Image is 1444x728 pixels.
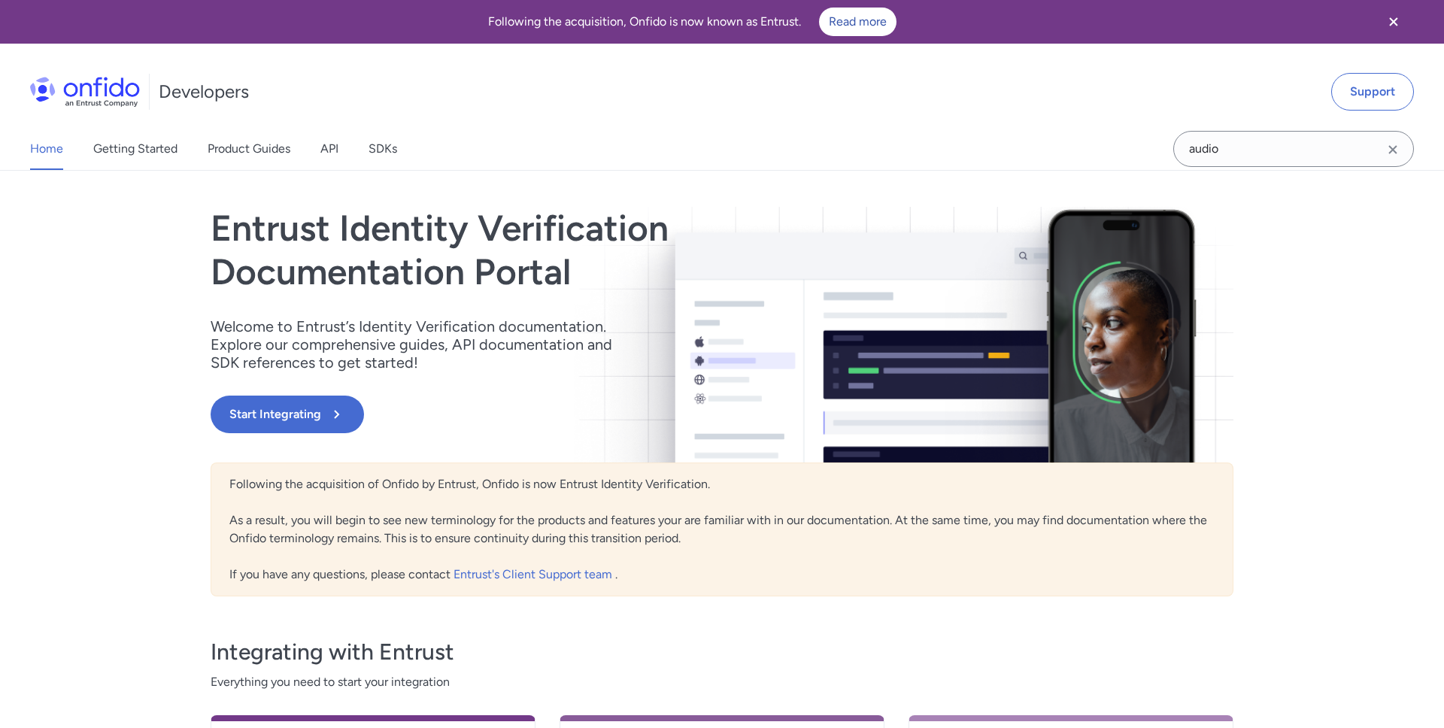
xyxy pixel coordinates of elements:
[1385,13,1403,31] svg: Close banner
[454,567,615,581] a: Entrust's Client Support team
[18,8,1366,36] div: Following the acquisition, Onfido is now known as Entrust.
[211,396,927,433] a: Start Integrating
[1384,141,1402,159] svg: Clear search field button
[1173,131,1414,167] input: Onfido search input field
[208,128,290,170] a: Product Guides
[819,8,896,36] a: Read more
[1366,3,1421,41] button: Close banner
[211,317,632,372] p: Welcome to Entrust’s Identity Verification documentation. Explore our comprehensive guides, API d...
[30,128,63,170] a: Home
[211,396,364,433] button: Start Integrating
[1331,73,1414,111] a: Support
[211,673,1233,691] span: Everything you need to start your integration
[211,637,1233,667] h3: Integrating with Entrust
[211,207,927,293] h1: Entrust Identity Verification Documentation Portal
[211,463,1233,596] div: Following the acquisition of Onfido by Entrust, Onfido is now Entrust Identity Verification. As a...
[159,80,249,104] h1: Developers
[320,128,338,170] a: API
[30,77,140,107] img: Onfido Logo
[369,128,397,170] a: SDKs
[93,128,177,170] a: Getting Started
